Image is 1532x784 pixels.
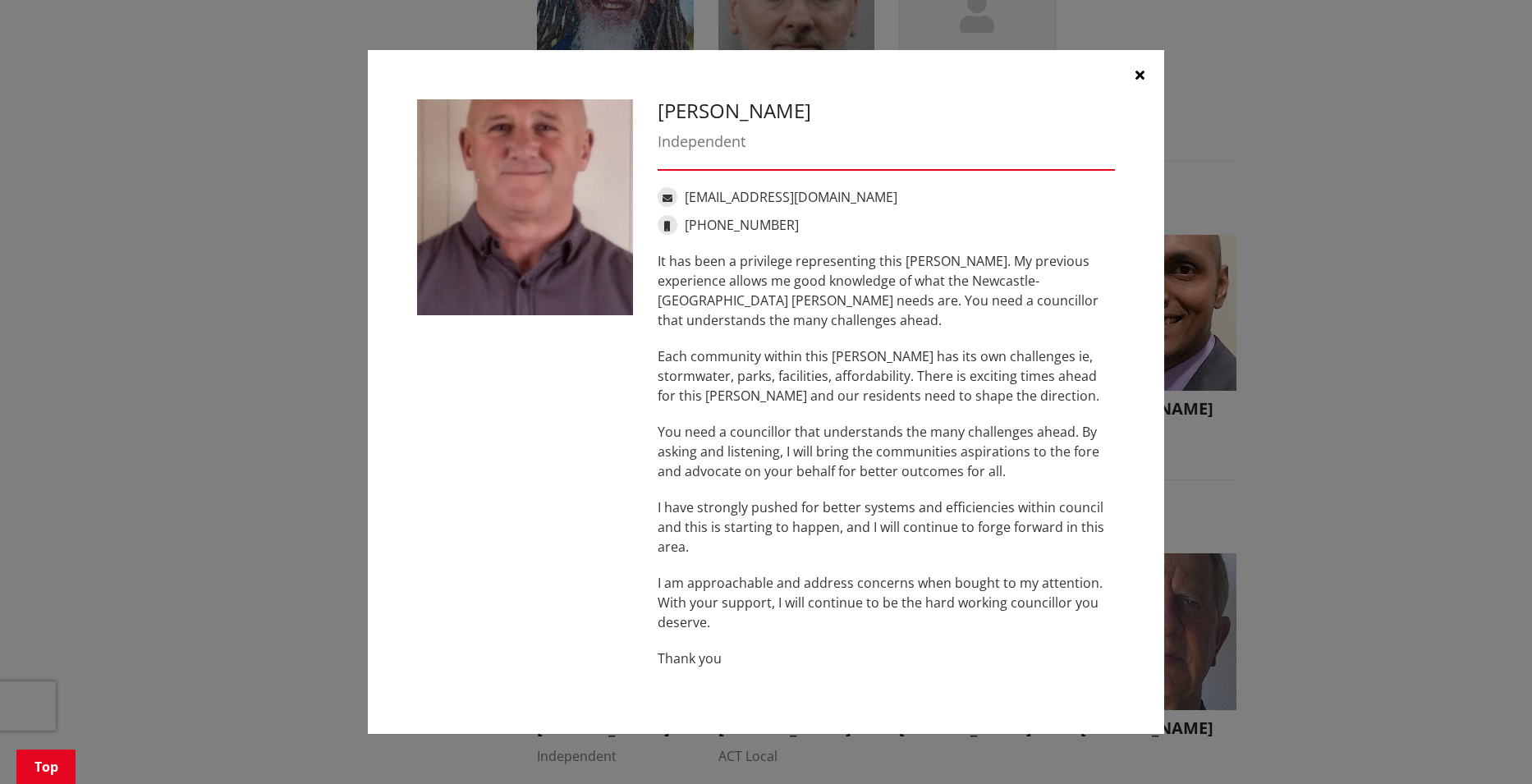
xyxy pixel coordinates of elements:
p: It has been a privilege representing this [PERSON_NAME]. My previous experience allows me good kn... [658,251,1115,330]
a: [EMAIL_ADDRESS][DOMAIN_NAME] [685,188,897,206]
iframe: Messenger Launcher [1456,715,1516,774]
p: Each community within this [PERSON_NAME] has its own challenges ie, stormwater, parks, facilities... [658,346,1115,406]
a: [PHONE_NUMBER] [685,216,799,234]
p: I have strongly pushed for better systems and efficiencies within council and this is starting to... [658,497,1115,557]
h3: [PERSON_NAME] [658,99,1115,123]
img: WO-W-NN__PATTERSON_E__ERz4j [417,99,633,315]
div: Independent [658,131,1115,153]
a: Top [16,750,76,784]
p: I am approachable and address concerns when bought to my attention. With your support, I will con... [658,573,1115,632]
p: You need a councillor that understands the many challenges ahead. By asking and listening, I will... [658,422,1115,481]
p: Thank you [658,649,1115,668]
